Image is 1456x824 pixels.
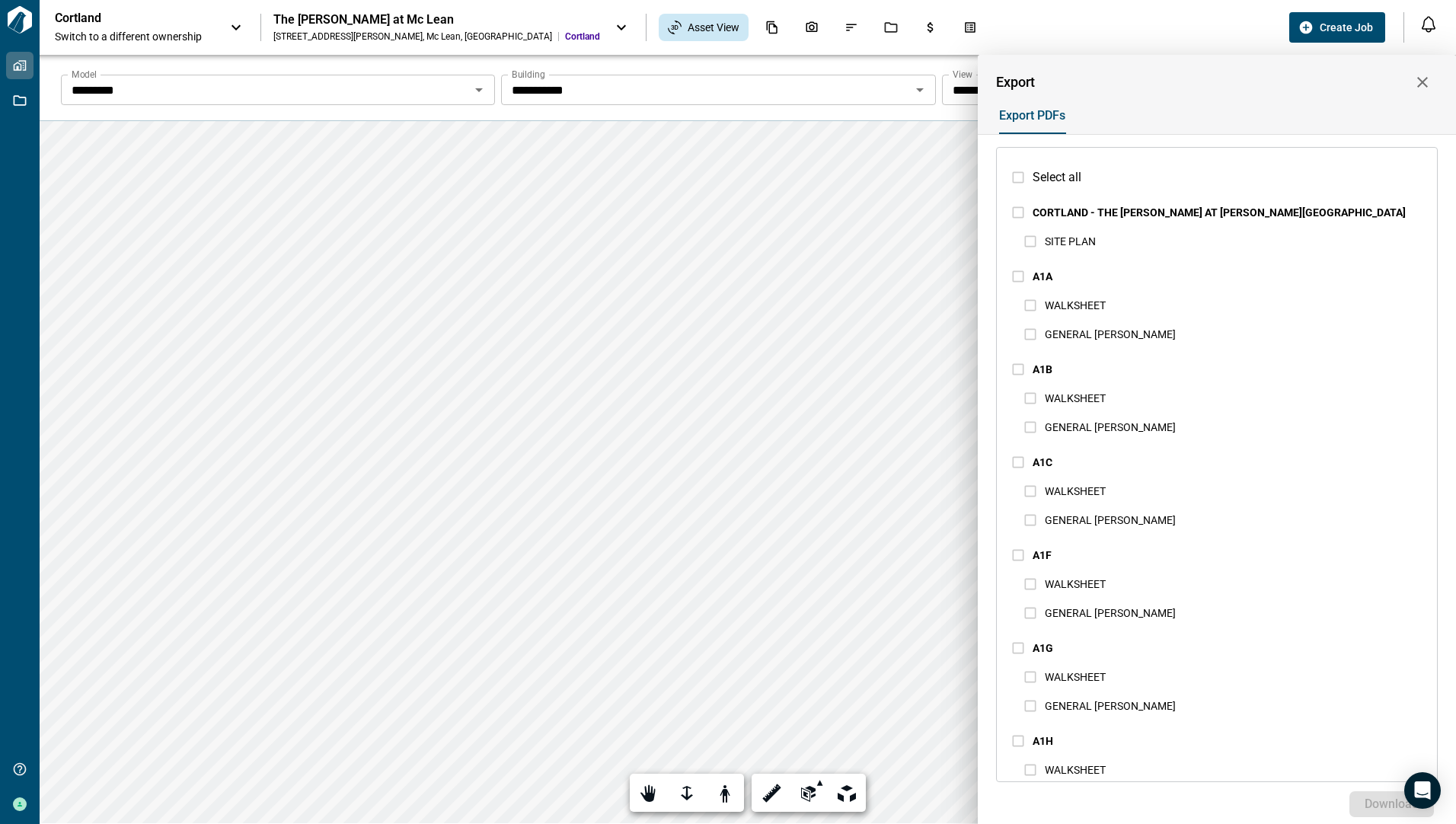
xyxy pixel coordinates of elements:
[1045,700,1176,712] span: GENERAL [PERSON_NAME]
[984,97,1438,134] div: base tabs
[1033,206,1406,219] span: CORTLAND - THE [PERSON_NAME] AT [PERSON_NAME][GEOGRAPHIC_DATA]
[1404,772,1441,809] div: Open Intercom Messenger
[1033,642,1053,654] span: A1G
[1033,168,1081,187] span: Select all
[1045,328,1176,340] span: GENERAL [PERSON_NAME]
[1045,514,1176,526] span: GENERAL [PERSON_NAME]
[1033,270,1052,283] span: A1A
[1033,549,1052,561] span: A1F
[1033,735,1053,747] span: A1H
[1045,299,1106,311] span: WALKSHEET
[996,75,1035,90] span: Export
[1045,421,1176,433] span: GENERAL [PERSON_NAME]
[1045,764,1106,776] span: WALKSHEET
[1033,456,1052,468] span: A1C
[1045,235,1096,248] span: SITE PLAN
[1045,578,1106,590] span: WALKSHEET
[1045,671,1106,683] span: WALKSHEET
[1045,485,1106,497] span: WALKSHEET
[1045,392,1106,404] span: WALKSHEET
[999,108,1065,123] span: Export PDFs
[1033,363,1052,375] span: A1B
[1045,607,1176,619] span: GENERAL [PERSON_NAME]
